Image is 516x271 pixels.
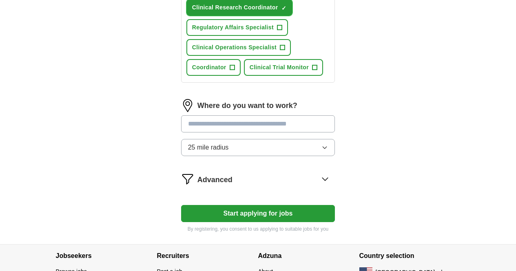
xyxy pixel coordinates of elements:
[359,245,461,267] h4: Country selection
[186,39,291,56] button: Clinical Operations Specialist
[188,143,229,152] span: 25 mile radius
[181,225,335,233] p: By registering, you consent to us applying to suitable jobs for you
[197,174,233,185] span: Advanced
[192,63,226,72] span: Coordinator
[192,3,278,12] span: Clinical Research Coordinator
[192,23,274,32] span: Regulatory Affairs Specialist
[250,63,309,72] span: Clinical Trial Monitor
[186,59,241,76] button: Coordinator
[181,139,335,156] button: 25 mile radius
[281,5,286,11] span: ✓
[197,100,297,111] label: Where do you want to work?
[181,99,194,112] img: location.png
[244,59,323,76] button: Clinical Trial Monitor
[181,205,335,222] button: Start applying for jobs
[186,19,288,36] button: Regulatory Affairs Specialist
[181,172,194,185] img: filter
[192,43,277,52] span: Clinical Operations Specialist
